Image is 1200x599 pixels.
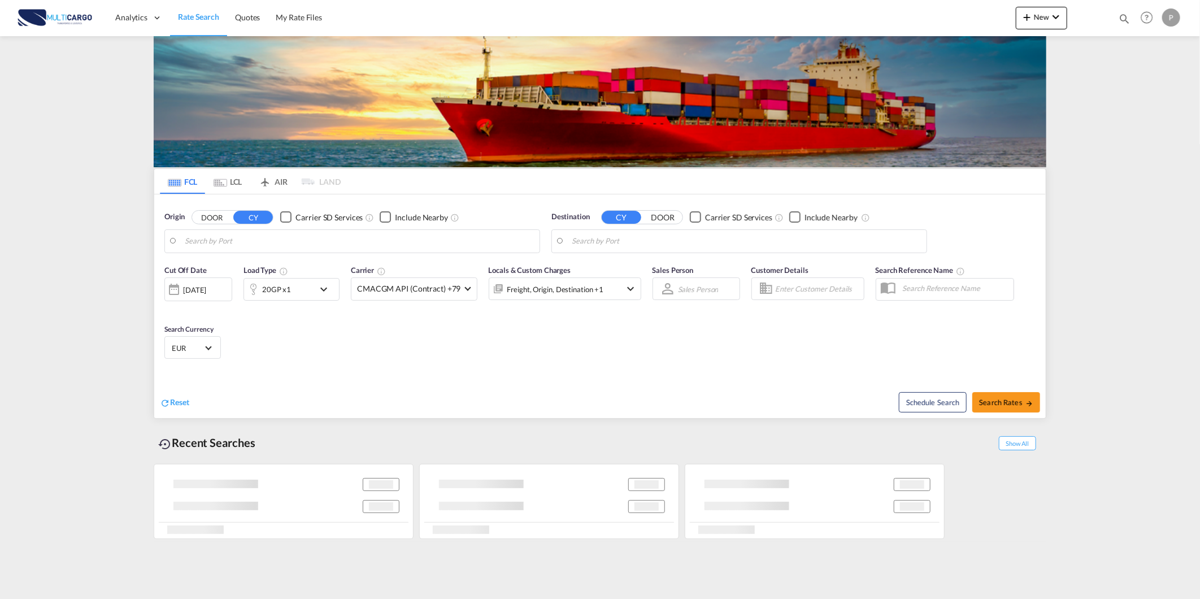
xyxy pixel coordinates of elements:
[280,211,363,223] md-checkbox: Checkbox No Ink
[1020,10,1034,24] md-icon: icon-plus 400-fg
[160,169,205,194] md-tab-item: FCL
[164,325,214,333] span: Search Currency
[450,213,459,222] md-icon: Unchecked: Ignores neighbouring ports when fetching rates.Checked : Includes neighbouring ports w...
[377,267,386,276] md-icon: The selected Trucker/Carrierwill be displayed in the rate results If the rates are from another f...
[1020,12,1063,21] span: New
[262,281,291,297] div: 20GP x1
[172,343,203,353] span: EUR
[956,267,965,276] md-icon: Your search will be saved by the below given name
[572,233,921,250] input: Search by Port
[357,283,461,294] span: CMACGM API (Contract) +79
[192,211,232,224] button: DOOR
[972,392,1040,413] button: Search Ratesicon-arrow-right
[158,437,172,451] md-icon: icon-backup-restore
[1118,12,1131,29] div: icon-magnify
[395,212,448,223] div: Include Nearby
[1162,8,1180,27] div: P
[258,175,272,184] md-icon: icon-airplane
[643,211,682,224] button: DOOR
[899,392,967,413] button: Note: By default Schedule search will only considerorigin ports, destination ports and cut off da...
[250,169,295,194] md-tab-item: AIR
[154,194,1046,418] div: Origin DOOR CY Checkbox No InkUnchecked: Search for CY (Container Yard) services for all selected...
[789,211,858,223] md-checkbox: Checkbox No Ink
[235,12,260,22] span: Quotes
[380,211,448,223] md-checkbox: Checkbox No Ink
[171,340,215,356] md-select: Select Currency: € EUREuro
[489,266,571,275] span: Locals & Custom Charges
[164,266,207,275] span: Cut Off Date
[1118,12,1131,25] md-icon: icon-magnify
[653,266,694,275] span: Sales Person
[775,213,784,222] md-icon: Unchecked: Search for CY (Container Yard) services for all selected carriers.Checked : Search for...
[160,398,170,408] md-icon: icon-refresh
[295,212,363,223] div: Carrier SD Services
[979,398,1033,407] span: Search Rates
[365,213,374,222] md-icon: Unchecked: Search for CY (Container Yard) services for all selected carriers.Checked : Search for...
[624,282,638,296] md-icon: icon-chevron-down
[160,169,341,194] md-pagination-wrapper: Use the left and right arrow keys to navigate between tabs
[876,266,966,275] span: Search Reference Name
[690,211,772,223] md-checkbox: Checkbox No Ink
[185,233,534,250] input: Search by Port
[1025,400,1033,407] md-icon: icon-arrow-right
[805,212,858,223] div: Include Nearby
[897,280,1014,297] input: Search Reference Name
[351,266,386,275] span: Carrier
[1137,8,1162,28] div: Help
[178,12,219,21] span: Rate Search
[489,277,641,300] div: Freight Origin Destination Factory Stuffingicon-chevron-down
[164,211,185,223] span: Origin
[279,267,288,276] md-icon: icon-information-outline
[776,280,860,297] input: Enter Customer Details
[183,285,206,295] div: [DATE]
[160,397,189,409] div: icon-refreshReset
[1049,10,1063,24] md-icon: icon-chevron-down
[751,266,808,275] span: Customer Details
[602,211,641,224] button: CY
[205,169,250,194] md-tab-item: LCL
[317,283,336,296] md-icon: icon-chevron-down
[1016,7,1067,29] button: icon-plus 400-fgNewicon-chevron-down
[999,436,1036,450] span: Show All
[17,5,93,31] img: 82db67801a5411eeacfdbd8acfa81e61.png
[1137,8,1156,27] span: Help
[170,397,189,407] span: Reset
[705,212,772,223] div: Carrier SD Services
[507,281,604,297] div: Freight Origin Destination Factory Stuffing
[154,430,260,455] div: Recent Searches
[244,278,340,301] div: 20GP x1icon-chevron-down
[551,211,590,223] span: Destination
[244,266,288,275] span: Load Type
[677,281,720,297] md-select: Sales Person
[115,12,147,23] span: Analytics
[861,213,870,222] md-icon: Unchecked: Ignores neighbouring ports when fetching rates.Checked : Includes neighbouring ports w...
[164,277,232,301] div: [DATE]
[154,36,1046,167] img: LCL+%26+FCL+BACKGROUND.png
[233,211,273,224] button: CY
[276,12,322,22] span: My Rate Files
[164,300,173,315] md-datepicker: Select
